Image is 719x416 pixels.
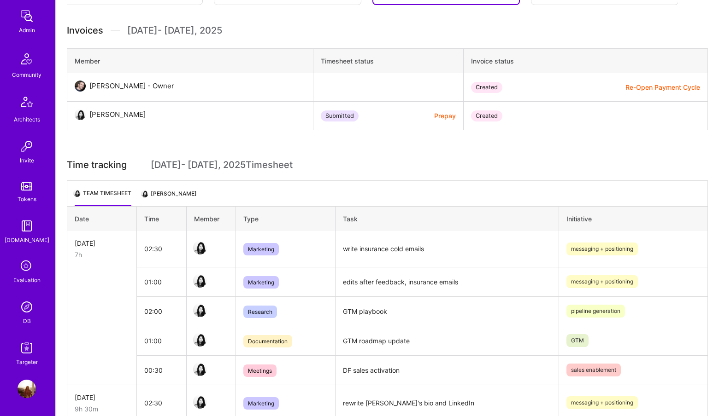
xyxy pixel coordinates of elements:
span: Marketing [243,276,279,289]
th: Date [67,207,137,231]
div: Created [471,110,502,121]
img: Team Member Avatar [193,241,207,254]
th: Invoice status [464,49,708,74]
img: Team Member Avatar [193,303,207,317]
img: Team Architect [73,189,81,197]
button: Prepay [434,111,456,121]
img: Team Member Avatar [193,395,207,409]
span: [DATE] - [DATE] , 2025 [127,23,222,37]
span: Research [243,306,277,318]
td: edits after feedback, insurance emails [335,267,559,296]
td: GTM playbook [335,296,559,326]
div: Submitted [321,110,359,121]
a: Team Member Avatar [194,332,206,347]
a: Team Member Avatar [194,394,206,410]
img: User Avatar [75,81,86,92]
th: Member [67,49,313,74]
span: Documentation [243,335,292,347]
td: 02:00 [136,296,186,326]
button: Re-Open Payment Cycle [625,82,700,92]
div: Tokens [18,194,36,204]
div: [DATE] [75,393,129,402]
span: pipeline generation [566,305,625,318]
td: write insurance cold emails [335,231,559,267]
div: Targeter [16,357,38,367]
img: Architects [16,92,38,115]
img: User Avatar [75,109,86,120]
div: Admin [19,25,35,35]
th: Time [136,207,186,231]
img: Team Member Avatar [193,333,207,347]
img: tokens [21,182,32,191]
span: messaging + positioning [566,275,638,288]
span: Time tracking [67,159,127,171]
span: messaging + positioning [566,396,638,409]
a: Team Member Avatar [194,361,206,377]
div: Invite [20,156,34,165]
i: icon SelectionTeam [18,258,35,275]
span: Marketing [243,243,279,255]
div: [PERSON_NAME] - Owner [89,81,174,92]
li: [PERSON_NAME] [142,188,197,206]
span: Invoices [67,23,103,37]
div: [PERSON_NAME] [89,109,146,120]
img: Skill Targeter [18,339,36,357]
img: Team Member Avatar [193,362,207,376]
th: Type [236,207,336,231]
td: 01:00 [136,267,186,296]
td: DF sales activation [335,355,559,385]
img: User Avatar [18,380,36,398]
img: admin teamwork [18,7,36,25]
td: 01:00 [136,326,186,355]
a: Team Member Avatar [194,273,206,289]
td: 02:30 [136,231,186,267]
span: messaging + positioning [566,243,638,255]
img: Community [16,48,38,70]
span: Marketing [243,397,279,410]
span: Meetings [243,364,277,377]
img: Team Member Avatar [193,274,207,288]
th: Member [186,207,236,231]
div: DB [23,316,31,326]
div: 7h [75,250,129,260]
span: sales enablement [566,364,621,376]
img: guide book [18,217,36,235]
th: Initiative [559,207,707,231]
div: Community [12,70,41,80]
a: Team Member Avatar [194,240,206,255]
div: [DATE] [75,238,129,248]
div: 9h 30m [75,404,129,414]
th: Task [335,207,559,231]
div: Created [471,82,502,93]
span: [DATE] - [DATE] , 2025 Timesheet [151,159,293,171]
div: Evaluation [13,275,41,285]
img: Admin Search [18,298,36,316]
li: Team timesheet [75,188,131,206]
td: 00:30 [136,355,186,385]
img: Team Architect [141,190,149,198]
span: GTM [566,334,589,347]
td: GTM roadmap update [335,326,559,355]
th: Timesheet status [313,49,463,74]
div: [DOMAIN_NAME] [5,235,49,245]
img: Invite [18,137,36,156]
a: Team Member Avatar [194,302,206,318]
a: User Avatar [15,380,38,398]
img: Divider [111,23,120,37]
div: Architects [14,115,40,124]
